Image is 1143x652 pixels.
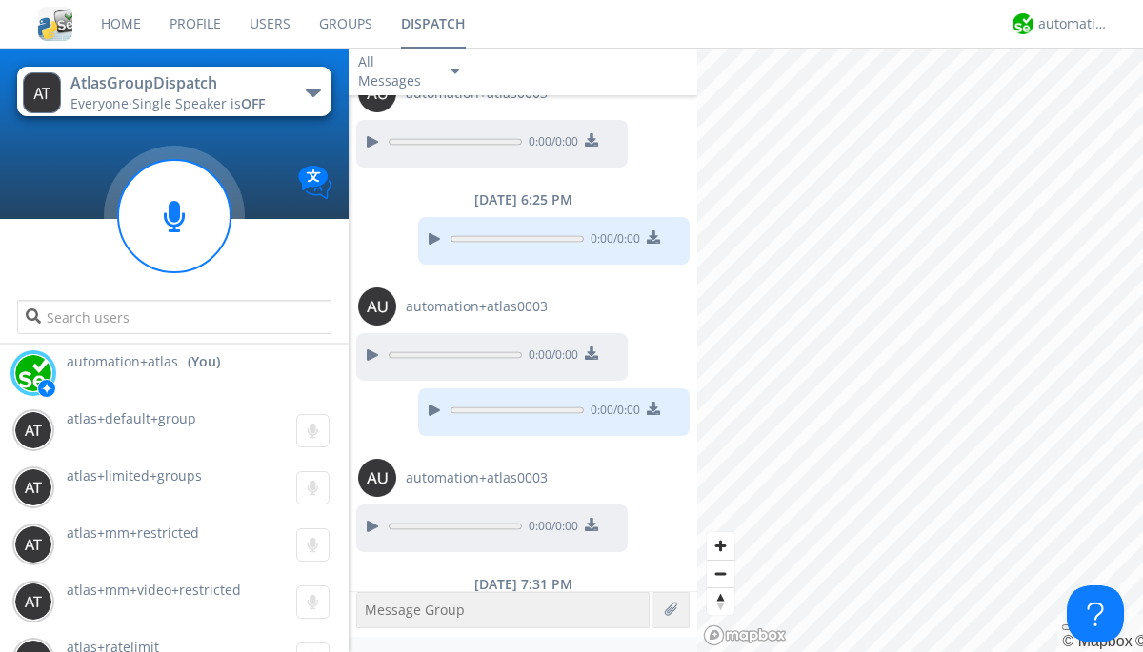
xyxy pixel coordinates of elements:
[522,133,578,154] span: 0:00 / 0:00
[647,402,660,415] img: download media button
[406,297,548,316] span: automation+atlas0003
[14,583,52,621] img: 373638.png
[132,94,265,112] span: Single Speaker is
[707,561,734,587] span: Zoom out
[17,67,331,116] button: AtlasGroupDispatchEveryone·Single Speaker isOFF
[1067,585,1124,642] iframe: Toggle Customer Support
[647,230,660,244] img: download media button
[358,459,396,497] img: 373638.png
[707,560,734,587] button: Zoom out
[298,166,331,199] img: Translation enabled
[349,190,697,209] div: [DATE] 6:25 PM
[522,346,578,367] span: 0:00 / 0:00
[585,346,598,360] img: download media button
[1062,633,1132,649] a: Mapbox
[451,69,459,74] img: caret-down-sm.svg
[584,230,640,251] span: 0:00 / 0:00
[707,532,734,560] button: Zoom in
[349,575,697,594] div: [DATE] 7:31 PM
[1062,624,1077,630] button: Toggle attribution
[70,72,285,94] div: AtlasGroupDispatch
[14,354,52,392] img: d2d01cd9b4174d08988066c6d424eccd
[406,468,548,487] span: automation+atlas0003
[14,411,52,449] img: 373638.png
[67,352,178,371] span: automation+atlas
[38,7,72,41] img: cddb5a64eb264b2086981ab96f4c1ba7
[1038,14,1110,33] div: automation+atlas
[70,94,285,113] div: Everyone ·
[67,466,202,484] span: atlas+limited+groups
[188,352,220,371] div: (You)
[67,409,196,427] span: atlas+default+group
[585,518,598,531] img: download media button
[707,588,734,615] span: Reset bearing to north
[707,587,734,615] button: Reset bearing to north
[522,518,578,539] span: 0:00 / 0:00
[584,402,640,423] span: 0:00 / 0:00
[358,52,434,90] div: All Messages
[1013,13,1033,34] img: d2d01cd9b4174d08988066c6d424eccd
[241,94,265,112] span: OFF
[17,300,331,334] input: Search users
[67,581,241,599] span: atlas+mm+video+restricted
[67,524,199,542] span: atlas+mm+restricted
[585,133,598,147] img: download media button
[358,287,396,326] img: 373638.png
[23,72,61,113] img: 373638.png
[703,624,787,646] a: Mapbox logo
[14,525,52,563] img: 373638.png
[14,468,52,506] img: 373638.png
